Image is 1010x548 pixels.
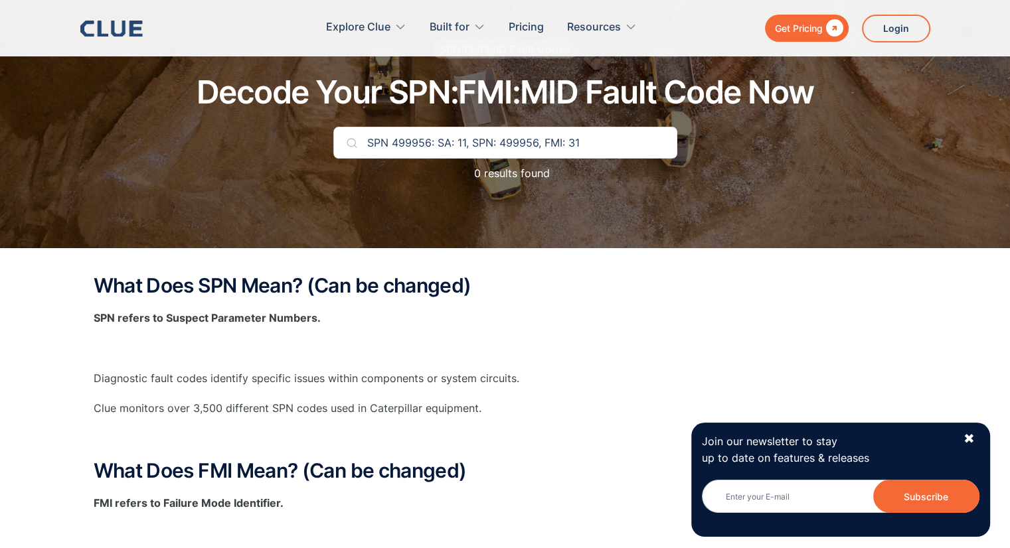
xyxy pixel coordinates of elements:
[964,431,975,447] div: ✖
[765,15,849,42] a: Get Pricing
[94,311,321,324] strong: SPN refers to Suspect Parameter Numbers.
[567,7,621,48] div: Resources
[333,127,677,159] input: Search Your Code...
[430,7,469,48] div: Built for
[430,7,485,48] div: Built for
[461,165,550,182] p: 0 results found
[94,430,917,446] p: ‍
[197,75,813,110] h1: Decode Your SPN:FMI:MID Fault Code Now
[94,460,917,482] h2: What Does FMI Mean? (Can be changed)
[862,15,930,42] a: Login
[567,7,637,48] div: Resources
[326,7,390,48] div: Explore Clue
[94,370,917,387] p: Diagnostic fault codes identify specific issues within components or system circuits.
[94,340,917,357] p: ‍
[775,20,823,36] div: Get Pricing
[702,480,979,513] input: Enter your E-mail
[702,433,952,466] p: Join our newsletter to stay up to date on features & releases
[326,7,406,48] div: Explore Clue
[94,496,284,510] strong: FMI refers to Failure Mode Identifier.
[702,480,979,526] form: Newsletter
[873,480,979,513] input: Subscribe
[94,525,917,542] p: ‍
[509,7,544,48] a: Pricing
[94,275,917,297] h2: What Does SPN Mean? (Can be changed)
[823,20,843,36] div: 
[94,400,917,417] p: Clue monitors over 3,500 different SPN codes used in Caterpillar equipment.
